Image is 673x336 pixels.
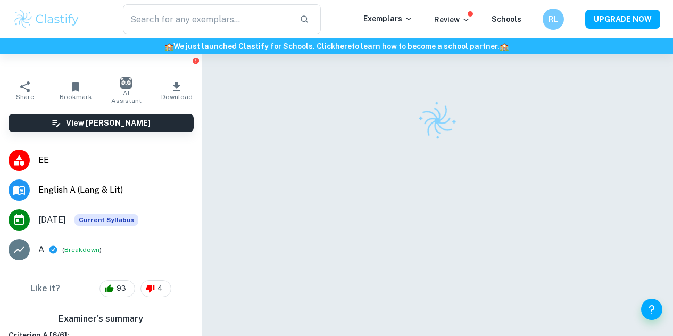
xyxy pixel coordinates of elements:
button: Download [152,76,202,105]
div: This exemplar is based on the current syllabus. Feel free to refer to it for inspiration/ideas wh... [74,214,138,226]
h6: Examiner's summary [4,313,198,325]
button: UPGRADE NOW [585,10,660,29]
h6: Like it? [30,282,60,295]
button: Bookmark [51,76,101,105]
button: Help and Feedback [641,299,662,320]
button: Report issue [192,56,200,64]
span: Share [16,93,34,101]
span: Bookmark [60,93,92,101]
h6: We just launched Clastify for Schools. Click to learn how to become a school partner. [2,40,671,52]
button: Breakdown [64,245,99,255]
span: 93 [111,283,132,294]
a: Schools [492,15,521,23]
p: Exemplars [363,13,413,24]
p: A [38,243,44,256]
button: RL [543,9,564,30]
a: here [335,42,352,51]
span: English A (Lang & Lit) [38,184,194,196]
span: EE [38,154,194,167]
span: [DATE] [38,214,66,226]
span: Download [161,93,193,101]
button: AI Assistant [101,76,152,105]
img: Clastify logo [411,95,464,147]
span: ( ) [62,245,102,255]
h6: View [PERSON_NAME] [66,117,151,129]
img: AI Assistant [120,77,132,89]
span: AI Assistant [107,89,145,104]
span: 4 [152,283,168,294]
img: Clastify logo [13,9,80,30]
span: 🏫 [500,42,509,51]
input: Search for any exemplars... [123,4,291,34]
span: Current Syllabus [74,214,138,226]
button: View [PERSON_NAME] [9,114,194,132]
div: 4 [140,280,171,297]
p: Review [434,14,470,26]
h6: RL [547,13,560,25]
div: 93 [99,280,135,297]
span: 🏫 [164,42,173,51]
